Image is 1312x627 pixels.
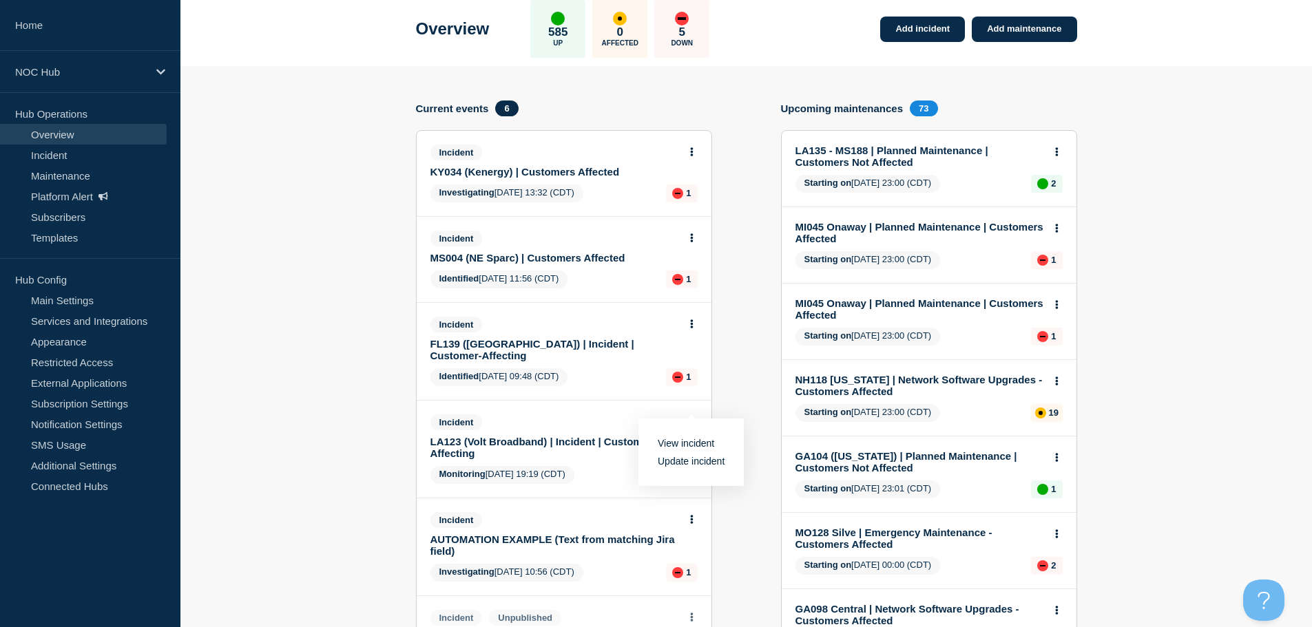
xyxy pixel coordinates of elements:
div: down [1037,255,1048,266]
div: down [672,372,683,383]
span: [DATE] 23:00 (CDT) [795,328,941,346]
span: [DATE] 23:00 (CDT) [795,251,941,269]
p: NOC Hub [15,66,147,78]
p: 1 [1051,255,1056,265]
span: Monitoring [439,469,486,479]
a: MI045 Onaway | Planned Maintenance | Customers Affected [795,297,1044,321]
a: Update incident [658,456,725,467]
span: [DATE] 10:56 (CDT) [430,564,583,582]
p: 0 [617,25,623,39]
span: Starting on [804,330,852,341]
span: Incident [430,145,483,160]
p: 2 [1051,560,1056,571]
p: 1 [686,274,691,284]
div: down [1037,331,1048,342]
div: down [1037,560,1048,571]
p: 1 [686,188,691,198]
a: MI045 Onaway | Planned Maintenance | Customers Affected [795,221,1044,244]
span: Starting on [804,560,852,570]
a: KY034 (Kenergy) | Customers Affected [430,166,679,178]
p: 585 [548,25,568,39]
p: Affected [602,39,638,47]
p: Down [671,39,693,47]
p: 1 [1051,484,1056,494]
p: 1 [686,567,691,577]
div: down [675,12,689,25]
a: FL139 ([GEOGRAPHIC_DATA]) | Incident | Customer-Affecting [430,338,679,361]
span: [DATE] 23:00 (CDT) [795,404,941,422]
span: Starting on [804,178,852,188]
span: Identified [439,371,479,381]
p: 19 [1049,407,1059,418]
div: affected [613,12,627,25]
p: 2 [1051,178,1056,189]
span: Investigating [439,187,494,198]
div: down [672,274,683,285]
div: up [551,12,565,25]
h4: Current events [416,103,489,114]
span: [DATE] 23:01 (CDT) [795,480,941,498]
span: Incident [430,317,483,332]
span: Unpublished [489,610,561,626]
div: up [1037,484,1048,495]
span: [DATE] 23:00 (CDT) [795,175,941,193]
div: up [1037,178,1048,189]
div: down [672,567,683,578]
span: [DATE] 09:48 (CDT) [430,368,568,386]
a: MO128 Silve | Emergency Maintenance - Customers Affected [795,527,1044,550]
span: Identified [439,273,479,284]
span: 6 [495,100,518,116]
span: Starting on [804,407,852,417]
span: [DATE] 19:19 (CDT) [430,466,574,484]
a: NH118 [US_STATE] | Network Software Upgrades - Customers Affected [795,374,1044,397]
span: 73 [910,100,937,116]
h4: Upcoming maintenances [781,103,904,114]
div: down [672,188,683,199]
span: [DATE] 11:56 (CDT) [430,270,568,288]
a: LA135 - MS188 | Planned Maintenance | Customers Not Affected [795,145,1044,168]
a: AUTOMATION EXAMPLE (Text from matching Jira field) [430,533,679,557]
a: GA098 Central | Network Software Upgrades - Customers Affected [795,603,1044,626]
span: Incident [430,414,483,430]
a: MS004 (NE Sparc) | Customers Affected [430,252,679,264]
a: View incident [658,438,714,449]
span: Incident [430,231,483,246]
span: Incident [430,512,483,528]
span: Starting on [804,254,852,264]
span: Starting on [804,483,852,493]
p: 5 [679,25,685,39]
a: LA123 (Volt Broadband) | Incident | Customer-Affecting [430,436,679,459]
p: 1 [1051,331,1056,341]
h1: Overview [416,19,490,39]
span: [DATE] 13:32 (CDT) [430,184,583,202]
p: Up [553,39,563,47]
a: Add maintenance [972,17,1076,42]
a: GA104 ([US_STATE]) | Planned Maintenance | Customers Not Affected [795,450,1044,474]
p: 1 [686,372,691,382]
div: affected [1035,407,1046,418]
span: [DATE] 00:00 (CDT) [795,557,941,575]
span: Incident [430,610,483,626]
span: Investigating [439,566,494,577]
iframe: Help Scout Beacon - Open [1243,580,1284,621]
a: Add incident [880,17,965,42]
